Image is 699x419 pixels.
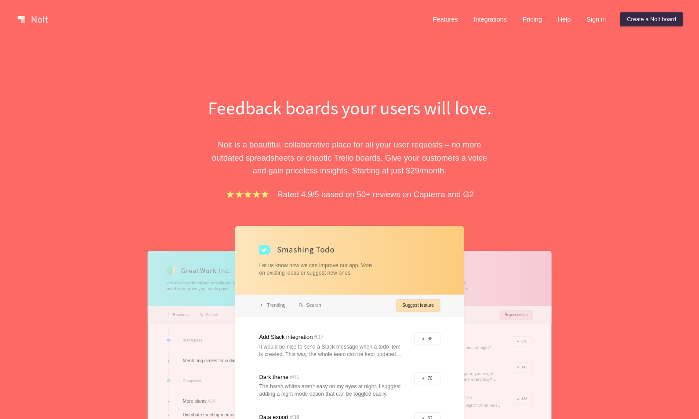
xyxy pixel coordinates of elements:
[198,138,501,177] p: Nolt is a beautiful, collaborative place for all your user requests – no more outdated spreadshee...
[225,189,270,199] img: stars.b067e34983.png
[551,12,578,26] a: Help
[516,12,549,26] a: Pricing
[277,188,474,201] p: Rated 4.9/5 based on 50+ reviews on Capterra and G2
[579,12,613,26] a: Sign in
[620,12,683,26] a: Create a Nolt board
[198,95,501,121] h1: Feedback boards your users will love.
[466,12,513,26] a: Integrations
[426,12,465,26] a: Features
